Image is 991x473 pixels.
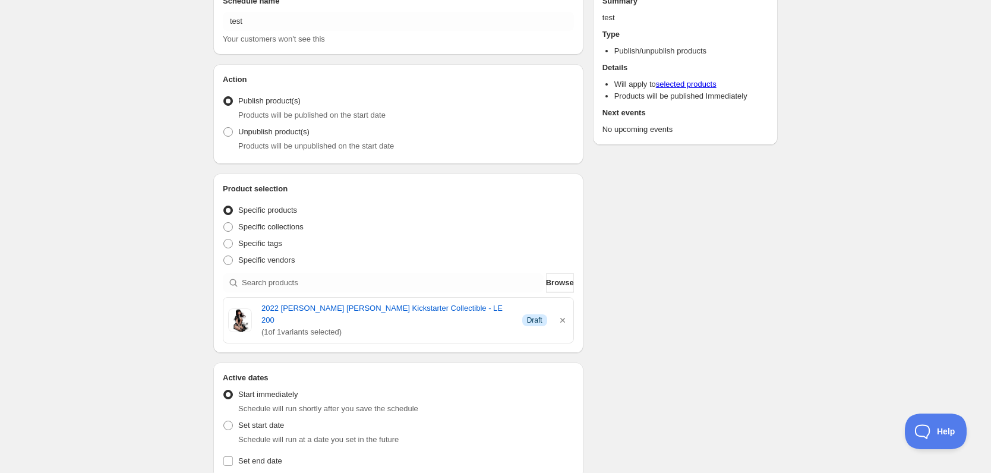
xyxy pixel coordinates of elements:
[546,273,574,292] button: Browse
[614,90,768,102] li: Products will be published Immediately
[238,421,284,430] span: Set start date
[223,183,574,195] h2: Product selection
[238,141,394,150] span: Products will be unpublished on the start date
[905,414,967,449] iframe: Toggle Customer Support
[238,127,310,136] span: Unpublish product(s)
[238,390,298,399] span: Start immediately
[223,74,574,86] h2: Action
[546,277,574,289] span: Browse
[602,12,768,24] p: test
[602,29,768,40] h2: Type
[602,124,768,135] p: No upcoming events
[223,372,574,384] h2: Active dates
[261,326,513,338] span: ( 1 of 1 variants selected)
[238,239,282,248] span: Specific tags
[614,45,768,57] li: Publish/unpublish products
[238,404,418,413] span: Schedule will run shortly after you save the schedule
[238,456,282,465] span: Set end date
[238,256,295,264] span: Specific vendors
[238,435,399,444] span: Schedule will run at a date you set in the future
[238,222,304,231] span: Specific collections
[238,206,297,215] span: Specific products
[656,80,717,89] a: selected products
[602,62,768,74] h2: Details
[261,302,513,326] a: 2022 [PERSON_NAME] [PERSON_NAME] Kickstarter Collectible - LE 200
[238,96,301,105] span: Publish product(s)
[527,316,542,325] span: Draft
[223,34,325,43] span: Your customers won't see this
[602,107,768,119] h2: Next events
[238,111,386,119] span: Products will be published on the start date
[242,273,544,292] input: Search products
[614,78,768,90] li: Will apply to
